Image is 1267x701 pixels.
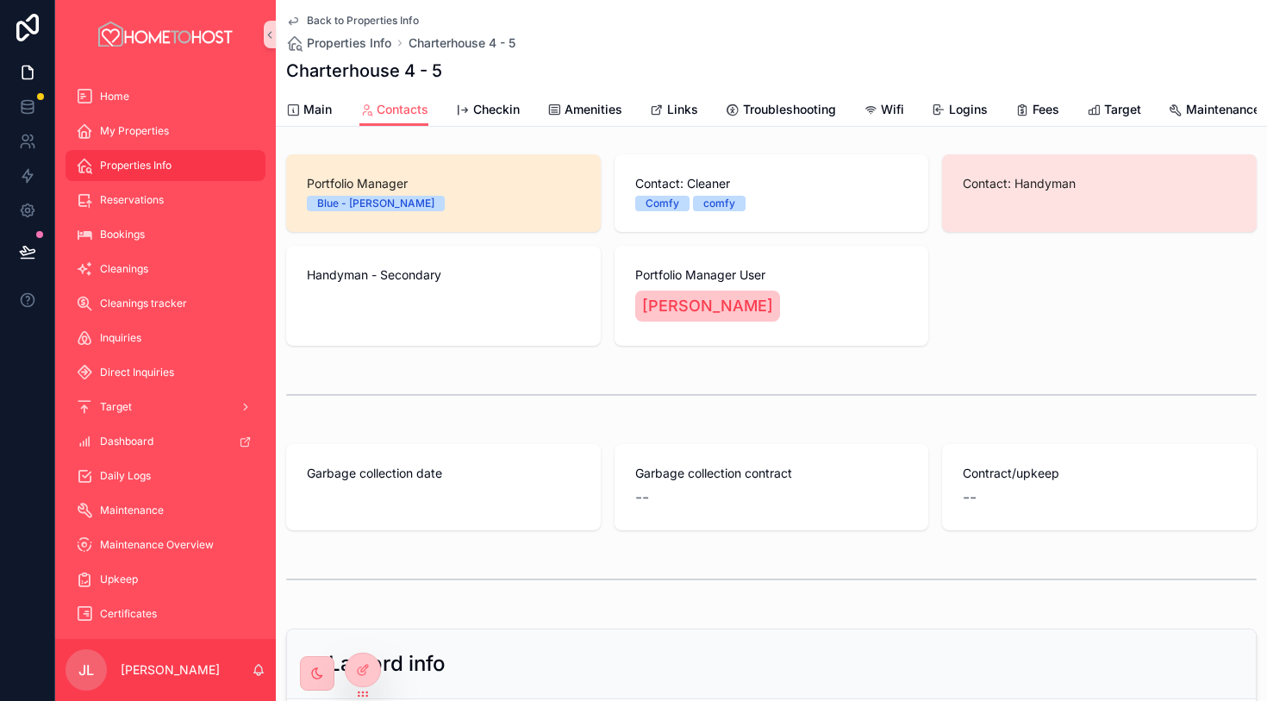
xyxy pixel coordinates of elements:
[328,650,446,678] h2: Lanlord info
[473,101,520,118] span: Checkin
[667,101,698,118] span: Links
[1186,101,1260,118] span: Maintenance
[317,196,434,211] div: Blue - [PERSON_NAME]
[100,469,151,483] span: Daily Logs
[66,150,265,181] a: Properties Info
[409,34,515,52] a: Charterhouse 4 - 5
[100,193,164,207] span: Reservations
[642,294,773,318] span: [PERSON_NAME]
[100,435,153,448] span: Dashboard
[66,219,265,250] a: Bookings
[635,465,908,482] span: Garbage collection contract
[286,14,419,28] a: Back to Properties Info
[100,400,132,414] span: Target
[78,660,94,680] span: JL
[66,495,265,526] a: Maintenance
[1104,101,1141,118] span: Target
[377,101,428,118] span: Contacts
[96,21,235,48] img: App logo
[66,322,265,354] a: Inquiries
[949,101,988,118] span: Logins
[286,94,332,128] a: Main
[66,81,265,112] a: Home
[635,266,908,284] span: Portfolio Manager User
[307,266,580,284] span: Handyman - Secondary
[286,59,442,83] h1: Charterhouse 4 - 5
[635,175,908,192] span: Contact: Cleaner
[646,196,679,211] div: Comfy
[307,175,580,192] span: Portfolio Manager
[66,288,265,319] a: Cleanings tracker
[1033,101,1059,118] span: Fees
[650,94,698,128] a: Links
[100,297,187,310] span: Cleanings tracker
[1015,94,1059,128] a: Fees
[66,116,265,147] a: My Properties
[66,460,265,491] a: Daily Logs
[635,291,780,322] a: [PERSON_NAME]
[932,94,988,128] a: Logins
[864,94,904,128] a: Wifi
[881,101,904,118] span: Wifi
[1087,94,1141,128] a: Target
[100,366,174,379] span: Direct Inquiries
[100,159,172,172] span: Properties Info
[100,538,214,552] span: Maintenance Overview
[66,564,265,595] a: Upkeep
[963,465,1236,482] span: Contract/upkeep
[963,175,1236,192] span: Contact: Handyman
[743,101,836,118] span: Troubleshooting
[100,262,148,276] span: Cleanings
[66,357,265,388] a: Direct Inquiries
[66,426,265,457] a: Dashboard
[635,485,649,510] span: --
[100,90,129,103] span: Home
[66,391,265,422] a: Target
[66,253,265,285] a: Cleanings
[100,573,138,586] span: Upkeep
[100,504,164,517] span: Maintenance
[66,529,265,560] a: Maintenance Overview
[100,124,169,138] span: My Properties
[726,94,836,128] a: Troubleshooting
[456,94,520,128] a: Checkin
[963,485,977,510] span: --
[307,465,580,482] span: Garbage collection date
[359,94,428,127] a: Contacts
[55,69,276,639] div: scrollable content
[66,598,265,629] a: Certificates
[286,34,391,52] a: Properties Info
[307,14,419,28] span: Back to Properties Info
[121,661,220,679] p: [PERSON_NAME]
[100,331,141,345] span: Inquiries
[100,228,145,241] span: Bookings
[303,101,332,118] span: Main
[100,607,157,621] span: Certificates
[565,101,622,118] span: Amenities
[66,185,265,216] a: Reservations
[703,196,735,211] div: comfy
[1169,94,1260,128] a: Maintenance
[547,94,622,128] a: Amenities
[307,34,391,52] span: Properties Info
